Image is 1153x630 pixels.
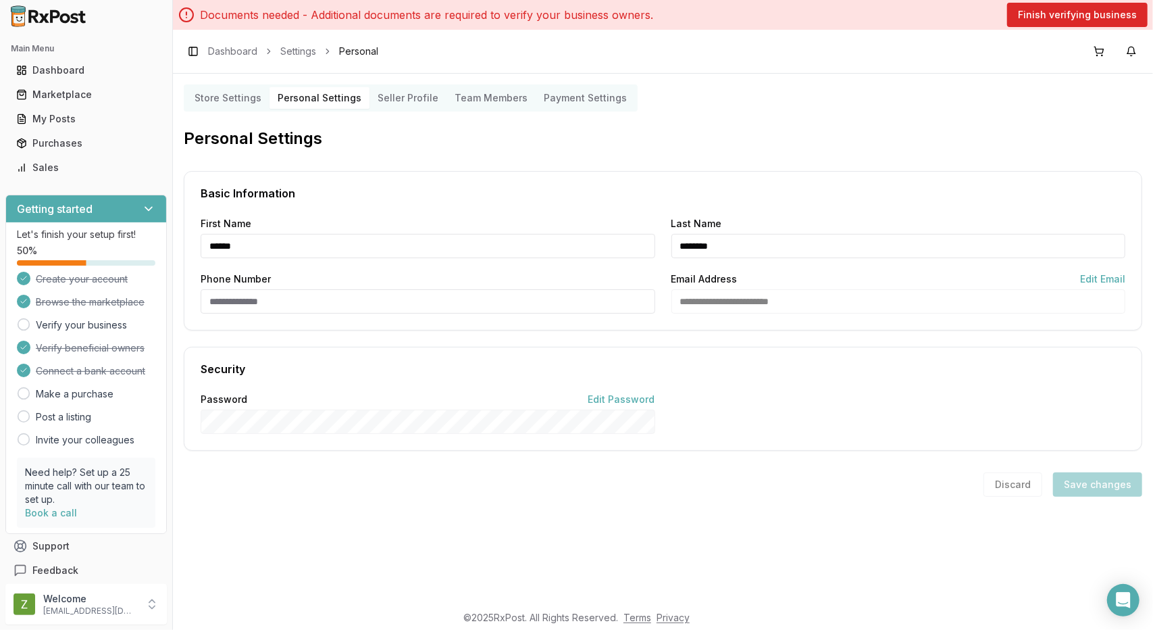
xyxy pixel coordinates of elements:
[36,318,127,332] a: Verify your business
[1107,584,1139,616] div: Open Intercom Messenger
[201,395,247,404] label: Password
[5,108,167,130] button: My Posts
[200,7,653,23] p: Documents needed - Additional documents are required to verify your business owners.
[25,466,147,506] p: Need help? Set up a 25 minute call with our team to set up.
[11,107,161,131] a: My Posts
[43,592,137,606] p: Welcome
[5,5,92,27] img: RxPost Logo
[671,219,722,228] label: Last Name
[43,606,137,616] p: [EMAIL_ADDRESS][DOMAIN_NAME]
[208,45,257,58] a: Dashboard
[339,45,378,58] span: Personal
[201,274,271,284] label: Phone Number
[208,45,378,58] nav: breadcrumb
[16,137,156,150] div: Purchases
[623,612,651,623] a: Terms
[280,45,316,58] a: Settings
[36,295,145,309] span: Browse the marketplace
[671,274,738,284] label: Email Address
[11,43,161,54] h2: Main Menu
[16,161,156,174] div: Sales
[11,131,161,155] a: Purchases
[16,64,156,77] div: Dashboard
[32,564,78,577] span: Feedback
[201,364,1125,374] div: Security
[5,534,167,558] button: Support
[201,219,251,228] label: First Name
[5,132,167,154] button: Purchases
[536,87,635,109] button: Payment Settings
[5,558,167,583] button: Feedback
[36,387,113,401] a: Make a purchase
[36,433,134,447] a: Invite your colleagues
[36,341,145,355] span: Verify beneficial owners
[657,612,690,623] a: Privacy
[16,88,156,101] div: Marketplace
[14,593,35,615] img: User avatar
[11,82,161,107] a: Marketplace
[5,84,167,105] button: Marketplace
[36,272,128,286] span: Create your account
[369,87,446,109] button: Seller Profile
[5,157,167,178] button: Sales
[11,58,161,82] a: Dashboard
[17,201,93,217] h3: Getting started
[17,228,155,241] p: Let's finish your setup first!
[36,410,91,424] a: Post a listing
[184,128,1142,149] h2: Personal Settings
[201,188,1125,199] div: Basic Information
[5,59,167,81] button: Dashboard
[16,112,156,126] div: My Posts
[1007,3,1148,27] button: Finish verifying business
[25,507,77,518] a: Book a call
[17,244,37,258] span: 50 %
[270,87,369,109] button: Personal Settings
[446,87,536,109] button: Team Members
[36,364,145,378] span: Connect a bank account
[186,87,270,109] button: Store Settings
[11,155,161,180] a: Sales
